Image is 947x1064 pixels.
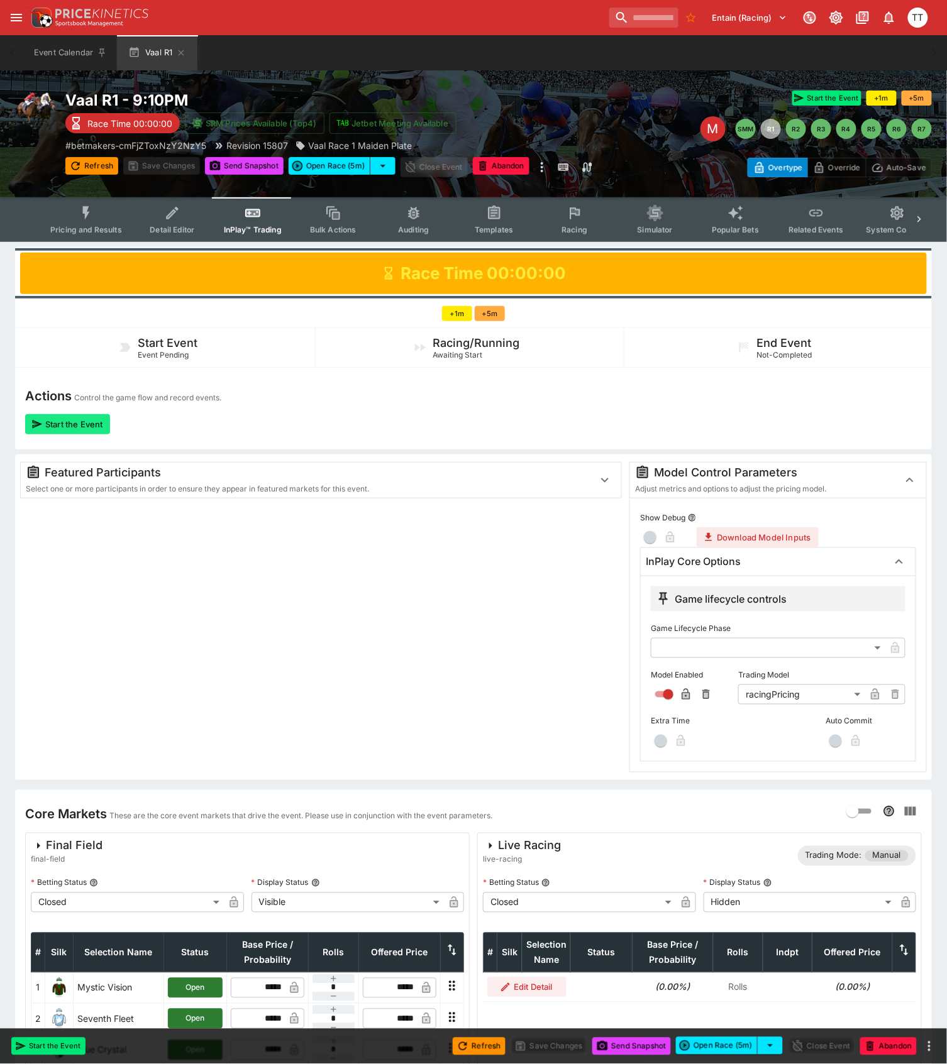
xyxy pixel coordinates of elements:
p: Display Status [704,877,761,888]
input: search [609,8,678,28]
span: Bulk Actions [310,225,357,234]
p: Betting Status [483,877,539,888]
button: more [534,157,550,177]
button: No Bookmarks [681,8,701,28]
button: Edit Detail [487,977,567,997]
button: +1m [442,306,472,321]
p: Override [828,161,860,174]
th: Status [164,933,227,972]
button: R3 [811,119,831,139]
td: 1 [31,972,45,1003]
p: Trading Mode: [806,850,862,862]
h4: Actions [25,388,72,404]
label: Model Enabled [651,666,731,684]
button: Send Snapshot [205,157,284,175]
img: Sportsbook Management [55,21,123,26]
img: horse_racing.png [15,90,55,131]
button: Auto-Save [866,158,932,177]
button: Abandon [860,1038,917,1055]
button: Vaal R1 [117,35,197,70]
h5: End Event [756,336,811,350]
button: open drawer [5,6,28,29]
h6: (0.00%) [636,980,709,994]
p: These are the core event markets that drive the event. Please use in conjunction with the event p... [109,810,492,823]
div: split button [676,1037,783,1055]
th: Base Price / Probability [227,933,309,972]
div: Tala Taufale [908,8,928,28]
button: Open [168,1009,223,1029]
h6: InPlay Core Options [646,555,741,568]
button: Refresh [65,157,118,175]
span: Event Pending [138,350,189,359]
p: Control the game flow and record events. [74,392,221,404]
div: Final Field [31,838,102,853]
label: Auto Commit [826,712,905,731]
div: Closed [31,892,224,913]
th: Silk [45,933,74,972]
h6: (0.00%) [816,980,889,994]
span: Not-Completed [756,350,812,359]
div: Hidden [704,892,897,913]
button: R2 [786,119,806,139]
th: Offered Price [812,933,893,972]
td: Mystic Vision [74,972,164,1003]
p: Copy To Clipboard [65,139,206,152]
h5: Racing/Running [433,336,519,350]
th: Independent [763,933,812,972]
span: Auditing [398,225,429,234]
img: runner 1 [49,978,69,998]
h1: Race Time 00:00:00 [401,263,567,284]
button: Select Tenant [705,8,795,28]
img: runner 2 [49,1009,69,1029]
span: final-field [31,853,102,866]
td: Seventh Fleet [74,1004,164,1034]
span: Popular Bets [712,225,759,234]
p: Auto-Save [887,161,926,174]
div: racingPricing [738,684,865,705]
h2: Copy To Clipboard [65,90,571,110]
span: System Controls [867,225,928,234]
div: Closed [483,892,676,913]
button: Open Race (5m) [289,157,370,175]
div: Vaal Race 1 Maiden Plate [296,139,412,152]
button: +5m [902,90,932,106]
span: live-racing [483,853,561,866]
button: Connected to PK [799,6,821,29]
button: Start the Event [11,1038,86,1055]
div: Visible [252,892,445,913]
p: Revision 15807 [226,139,288,152]
nav: pagination navigation [736,119,932,139]
button: Overtype [748,158,808,177]
button: Download Model Inputs [697,527,818,547]
th: Status [570,933,632,972]
span: Racing [562,225,587,234]
th: Silk [497,933,523,972]
button: R5 [861,119,882,139]
button: more [922,1039,937,1054]
span: InPlay™ Trading [224,225,282,234]
button: select merge strategy [370,157,396,175]
button: Open [168,978,223,998]
button: Start the Event [25,414,110,434]
button: Start the Event [792,90,861,106]
button: R4 [836,119,856,139]
h4: Core Markets [25,806,107,823]
label: Game Lifecycle Phase [651,619,905,638]
div: Featured Participants [26,465,584,480]
button: Toggle light/dark mode [825,6,848,29]
span: Select one or more participants in order to ensure they appear in featured markets for this event. [26,484,369,493]
th: # [31,933,45,972]
span: Detail Editor [150,225,194,234]
span: Pricing and Results [50,225,122,234]
span: Manual [865,850,909,862]
button: Display Status [311,879,320,887]
img: PriceKinetics [55,9,148,18]
button: Open Race (5m) [676,1037,758,1055]
p: Race Time 00:00:00 [87,117,172,130]
span: Related Events [789,225,843,234]
button: Show Debug [688,513,697,522]
button: R6 [887,119,907,139]
button: Notifications [878,6,900,29]
p: Show Debug [640,512,685,523]
div: Event type filters [40,197,907,242]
